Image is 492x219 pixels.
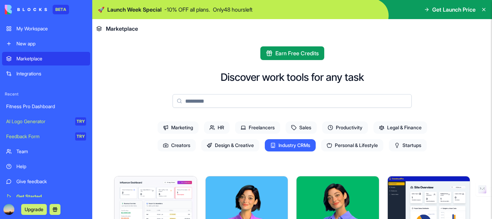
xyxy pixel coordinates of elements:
a: Integrations [2,67,90,81]
a: Team [2,145,90,158]
span: Marketing [158,121,199,134]
span: Productivity [322,121,368,134]
a: My Workspace [2,22,90,35]
a: Help [2,160,90,173]
img: logo [5,5,47,14]
div: Get Started [16,193,86,200]
p: - 10 % OFF all plans. [164,5,210,14]
button: Upgrade [21,204,47,215]
a: AI Logo GeneratorTRY [2,115,90,128]
a: Feedback FormTRY [2,130,90,143]
div: My Workspace [16,25,86,32]
span: Earn Free Credits [275,49,319,57]
div: BETA [53,5,69,14]
a: Upgrade [21,206,47,213]
div: Give feedback [16,178,86,185]
button: Earn Free Credits [260,46,324,60]
span: Personal & Lifestyle [321,139,383,151]
a: Fitness Pro Dashboard [2,100,90,113]
a: Get Started [2,190,90,203]
a: Give feedback [2,175,90,188]
div: Integrations [16,70,86,77]
span: Creators [158,139,196,151]
span: Industry CRMs [265,139,316,151]
a: BETA [5,5,69,14]
span: Sales [286,121,317,134]
div: TRY [75,132,86,141]
span: Legal & Finance [373,121,427,134]
div: AI Logo Generator [6,118,70,125]
span: Get Launch Price [432,5,476,14]
span: Marketplace [106,25,138,33]
div: Help [16,163,86,170]
span: Launch Week Special [107,5,162,14]
div: Feedback Form [6,133,70,140]
div: Marketplace [16,55,86,62]
img: ACg8ocIXINNZEZ8G0IvgpLOt_zIm25VK6fkTkEEbCPORn7HCYmXa0vxp=s96-c [3,204,14,215]
a: New app [2,37,90,50]
p: Only 48 hours left [213,5,252,14]
div: New app [16,40,86,47]
span: Startups [389,139,427,151]
div: Fitness Pro Dashboard [6,103,86,110]
span: HR [204,121,230,134]
div: TRY [75,117,86,126]
a: Marketplace [2,52,90,65]
span: Freelancers [235,121,280,134]
div: Team [16,148,86,155]
h2: Discover work tools for any task [221,71,364,83]
span: Recent [2,91,90,97]
span: Design & Creative [201,139,259,151]
span: 🚀 [98,5,105,14]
